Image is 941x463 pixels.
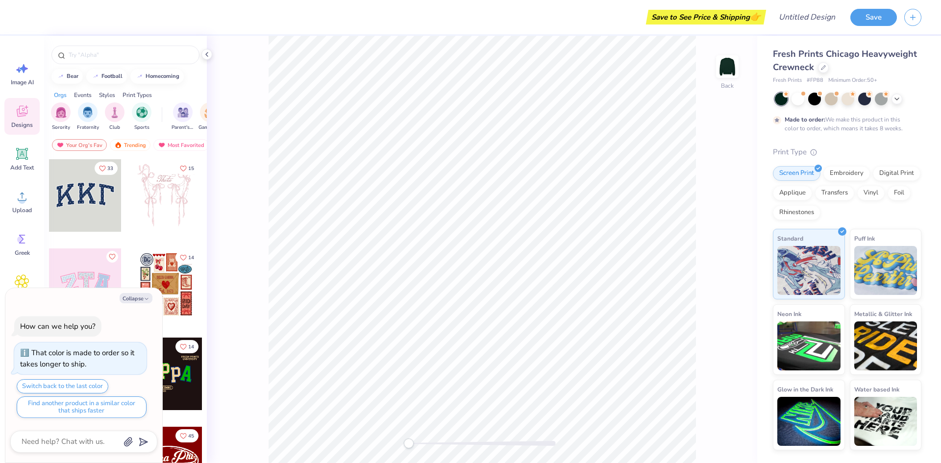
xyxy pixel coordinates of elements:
div: Events [74,91,92,99]
div: We make this product in this color to order, which means it takes 8 weeks. [785,115,905,133]
div: Most Favorited [153,139,209,151]
button: filter button [198,102,221,131]
button: filter button [172,102,194,131]
div: Vinyl [857,186,885,200]
strong: Made to order: [785,116,825,123]
div: Screen Print [773,166,820,181]
span: 45 [188,434,194,439]
input: Untitled Design [771,7,843,27]
div: Your Org's Fav [52,139,107,151]
div: homecoming [146,73,179,79]
button: Switch back to the last color [17,379,108,393]
img: Water based Ink [854,397,917,446]
button: bear [51,69,83,84]
button: Like [175,162,198,175]
button: homecoming [130,69,184,84]
div: filter for Parent's Weekend [172,102,194,131]
div: Print Types [123,91,152,99]
div: Print Type [773,146,921,158]
span: Upload [12,206,32,214]
img: Sorority Image [55,107,67,118]
span: Designs [11,121,33,129]
span: Game Day [198,124,221,131]
span: Standard [777,233,803,244]
div: Save to See Price & Shipping [648,10,764,24]
div: Digital Print [873,166,920,181]
div: Orgs [54,91,67,99]
div: filter for Fraternity [77,102,99,131]
span: Club [109,124,120,131]
img: Metallic & Glitter Ink [854,321,917,370]
div: How can we help you? [20,321,96,331]
span: Image AI [11,78,34,86]
span: Sports [134,124,149,131]
span: # FP88 [807,76,823,85]
span: Add Text [10,164,34,171]
div: filter for Club [105,102,124,131]
input: Try "Alpha" [68,50,193,60]
button: Save [850,9,897,26]
button: filter button [105,102,124,131]
span: Greek [15,249,30,257]
img: trend_line.gif [92,73,99,79]
button: filter button [132,102,151,131]
div: Embroidery [823,166,870,181]
button: Like [175,251,198,264]
img: Puff Ink [854,246,917,295]
div: Foil [888,186,911,200]
span: Glow in the Dark Ink [777,384,833,394]
img: Glow in the Dark Ink [777,397,841,446]
img: Standard [777,246,841,295]
span: Parent's Weekend [172,124,194,131]
img: Parent's Weekend Image [177,107,189,118]
div: Rhinestones [773,205,820,220]
div: Styles [99,91,115,99]
div: filter for Sports [132,102,151,131]
div: filter for Game Day [198,102,221,131]
img: Fraternity Image [82,107,93,118]
button: football [86,69,127,84]
span: 14 [188,344,194,349]
img: Sports Image [136,107,148,118]
button: Like [175,429,198,442]
img: most_fav.gif [56,142,64,148]
button: Collapse [120,293,152,303]
div: Applique [773,186,812,200]
img: Back [718,57,737,76]
img: trending.gif [114,142,122,148]
span: Puff Ink [854,233,875,244]
img: Neon Ink [777,321,841,370]
span: Water based Ink [854,384,899,394]
button: Like [106,251,118,263]
div: Transfers [815,186,854,200]
div: football [101,73,123,79]
span: Sorority [52,124,70,131]
span: 15 [188,166,194,171]
div: filter for Sorority [51,102,71,131]
span: Metallic & Glitter Ink [854,309,912,319]
span: 33 [107,166,113,171]
span: Fresh Prints [773,76,802,85]
button: Like [95,162,118,175]
img: trend_line.gif [57,73,65,79]
span: 14 [188,255,194,260]
img: most_fav.gif [158,142,166,148]
div: Back [721,81,734,90]
button: filter button [51,102,71,131]
span: 👉 [750,11,761,23]
span: Neon Ink [777,309,801,319]
div: That color is made to order so it takes longer to ship. [20,348,134,369]
div: Accessibility label [404,439,414,448]
button: Like [175,340,198,353]
span: Fresh Prints Chicago Heavyweight Crewneck [773,48,917,73]
img: trend_line.gif [136,73,144,79]
div: bear [67,73,78,79]
span: Minimum Order: 50 + [828,76,877,85]
span: Fraternity [77,124,99,131]
button: Find another product in a similar color that ships faster [17,396,147,418]
div: Trending [110,139,150,151]
img: Game Day Image [204,107,216,118]
img: Club Image [109,107,120,118]
button: filter button [77,102,99,131]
